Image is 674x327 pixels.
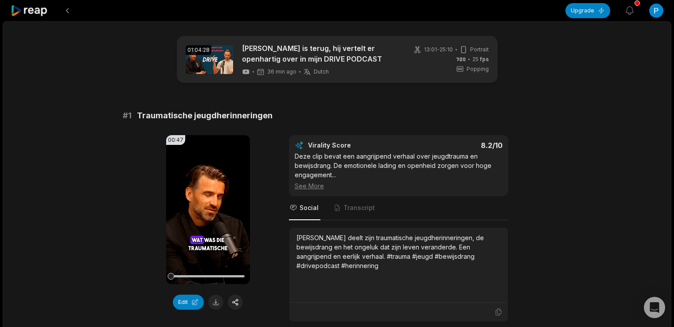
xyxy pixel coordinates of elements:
[472,55,489,63] span: 25
[407,141,503,150] div: 8.2 /10
[565,3,610,18] button: Upgrade
[137,109,273,122] span: Traumatische jeugdherinneringen
[267,68,296,75] span: 36 min ago
[295,152,503,191] div: Deze clip bevat een aangrijpend verhaal over jeugdtrauma en bewijsdrang. De emotionele lading en ...
[289,196,508,220] nav: Tabs
[424,46,453,54] span: 13:01 - 25:10
[308,141,403,150] div: Virality Score
[314,68,329,75] span: Dutch
[296,233,501,270] div: [PERSON_NAME] deelt zijn traumatische jeugdherinneringen, de bewijsdrang en het ongeluk dat zijn ...
[166,135,250,284] video: Your browser does not support mp4 format.
[242,43,395,64] a: [PERSON_NAME] is terug, hij vertelt er openhartig over in mijn DRIVE PODCAST
[295,181,503,191] div: See More
[467,65,489,73] span: Popping
[480,56,489,62] span: fps
[343,203,375,212] span: Transcript
[123,109,132,122] span: # 1
[644,297,665,318] div: Open Intercom Messenger
[173,295,204,310] button: Edit
[300,203,319,212] span: Social
[470,46,489,54] span: Portrait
